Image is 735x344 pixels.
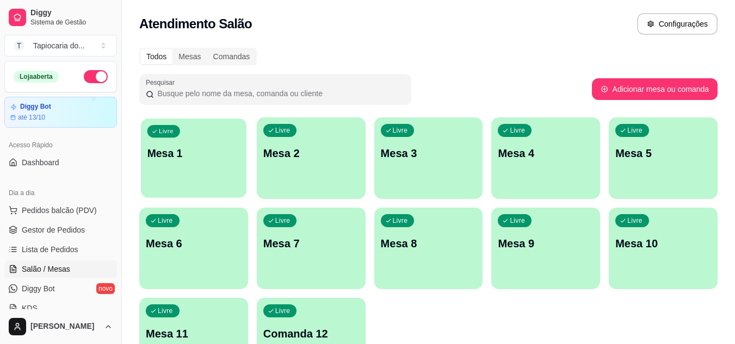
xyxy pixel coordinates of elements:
[381,146,477,161] p: Mesa 3
[14,71,59,83] div: Loja aberta
[4,35,117,57] button: Select a team
[4,299,117,317] a: KDS
[4,136,117,154] div: Acesso Rápido
[627,216,643,225] p: Livre
[263,236,359,251] p: Mesa 7
[172,49,207,64] div: Mesas
[141,118,246,198] button: LivreMesa 1
[374,117,483,199] button: LivreMesa 3
[158,216,173,225] p: Livre
[615,236,711,251] p: Mesa 10
[30,8,113,18] span: Diggy
[637,13,718,35] button: Configurações
[263,326,359,341] p: Comanda 12
[491,208,600,289] button: LivreMesa 9
[4,97,117,128] a: Diggy Botaté 13/10
[275,307,291,315] p: Livre
[4,314,117,340] button: [PERSON_NAME]
[510,126,525,135] p: Livre
[146,236,242,251] p: Mesa 6
[263,146,359,161] p: Mesa 2
[609,208,718,289] button: LivreMesa 10
[140,49,172,64] div: Todos
[30,322,100,332] span: [PERSON_NAME]
[146,78,178,87] label: Pesquisar
[22,303,38,314] span: KDS
[30,18,113,27] span: Sistema de Gestão
[20,103,51,111] article: Diggy Bot
[4,260,117,278] a: Salão / Mesas
[33,40,85,51] div: Tapiocaria do ...
[627,126,643,135] p: Livre
[4,221,117,239] a: Gestor de Pedidos
[159,127,174,136] p: Livre
[4,280,117,297] a: Diggy Botnovo
[4,184,117,202] div: Dia a dia
[592,78,718,100] button: Adicionar mesa ou comanda
[22,205,97,216] span: Pedidos balcão (PDV)
[609,117,718,199] button: LivreMesa 5
[257,117,366,199] button: LivreMesa 2
[146,326,242,341] p: Mesa 11
[4,202,117,219] button: Pedidos balcão (PDV)
[22,224,85,235] span: Gestor de Pedidos
[615,146,711,161] p: Mesa 5
[154,88,405,99] input: Pesquisar
[207,49,256,64] div: Comandas
[275,126,291,135] p: Livre
[22,283,55,294] span: Diggy Bot
[14,40,24,51] span: T
[275,216,291,225] p: Livre
[491,117,600,199] button: LivreMesa 4
[158,307,173,315] p: Livre
[393,126,408,135] p: Livre
[374,208,483,289] button: LivreMesa 8
[510,216,525,225] p: Livre
[4,241,117,258] a: Lista de Pedidos
[4,4,117,30] a: DiggySistema de Gestão
[257,208,366,289] button: LivreMesa 7
[498,146,594,161] p: Mesa 4
[147,146,240,161] p: Mesa 1
[381,236,477,251] p: Mesa 8
[84,70,108,83] button: Alterar Status
[393,216,408,225] p: Livre
[4,154,117,171] a: Dashboard
[22,264,70,274] span: Salão / Mesas
[18,113,45,122] article: até 13/10
[22,244,78,255] span: Lista de Pedidos
[139,15,252,33] h2: Atendimento Salão
[498,236,594,251] p: Mesa 9
[139,208,248,289] button: LivreMesa 6
[22,157,59,168] span: Dashboard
